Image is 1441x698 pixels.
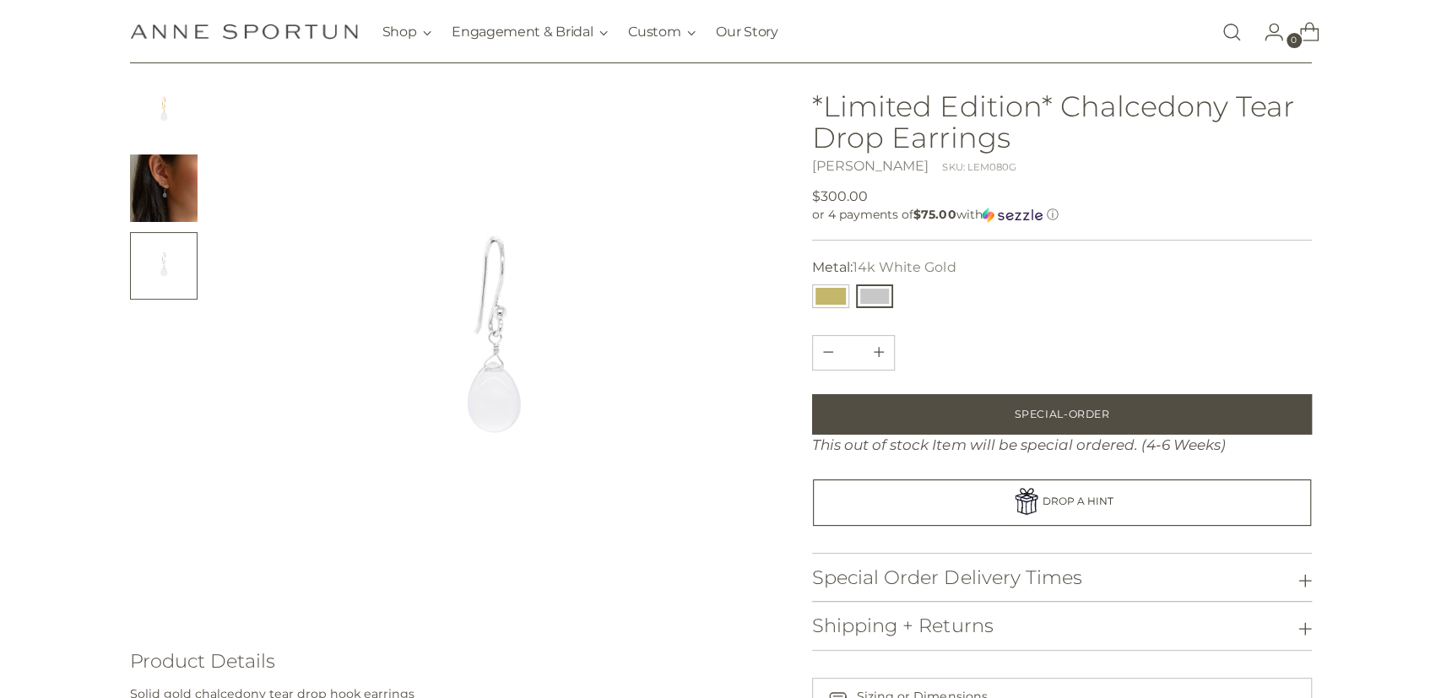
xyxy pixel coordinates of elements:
span: DROP A HINT [1043,495,1113,508]
button: 18k Yellow Gold [812,284,849,308]
a: [PERSON_NAME] [812,158,929,174]
span: $300.00 [812,187,868,207]
a: DROP A HINT [813,479,1311,525]
button: Change image to image 1 [130,77,198,144]
button: Subtract product quantity [864,336,894,370]
label: Metal: [812,257,956,278]
a: Open search modal [1215,15,1249,49]
a: Go to the account page [1250,15,1284,49]
a: Our Story [716,14,777,51]
span: 0 [1287,33,1302,48]
span: 14k White Gold [853,259,956,275]
button: Add product quantity [813,336,843,370]
a: Open cart modal [1286,15,1319,49]
a: Anne Sportun Fine Jewellery [130,24,358,40]
h3: Special Order Delivery Times [812,567,1081,588]
div: SKU: LEM080G [942,160,1016,175]
div: or 4 payments of$75.00withSezzle Click to learn more about Sezzle [812,207,1311,223]
div: or 4 payments of with [812,207,1311,223]
span: Special-Order [1014,407,1109,422]
button: Shipping + Returns [812,602,1311,650]
button: Engagement & Bridal [452,14,608,51]
button: Shop [382,14,432,51]
img: *Limited Edition* Chalcedony Tear Drop Earrings [221,77,765,620]
h3: Product Details [130,651,765,672]
button: Custom [628,14,696,51]
h1: *Limited Edition* Chalcedony Tear Drop Earrings [812,90,1311,153]
button: Add to Bag [812,394,1311,435]
button: 14k White Gold [856,284,893,308]
h3: Shipping + Returns [812,615,993,636]
div: This out of stock Item will be special ordered. (4-6 Weeks) [812,435,1311,457]
span: $75.00 [913,207,956,222]
input: Product quantity [833,336,874,370]
button: Special Order Delivery Times [812,554,1311,602]
img: Sezzle [982,208,1043,223]
button: Change image to image 3 [130,232,198,300]
button: Change image to image 2 [130,154,198,222]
